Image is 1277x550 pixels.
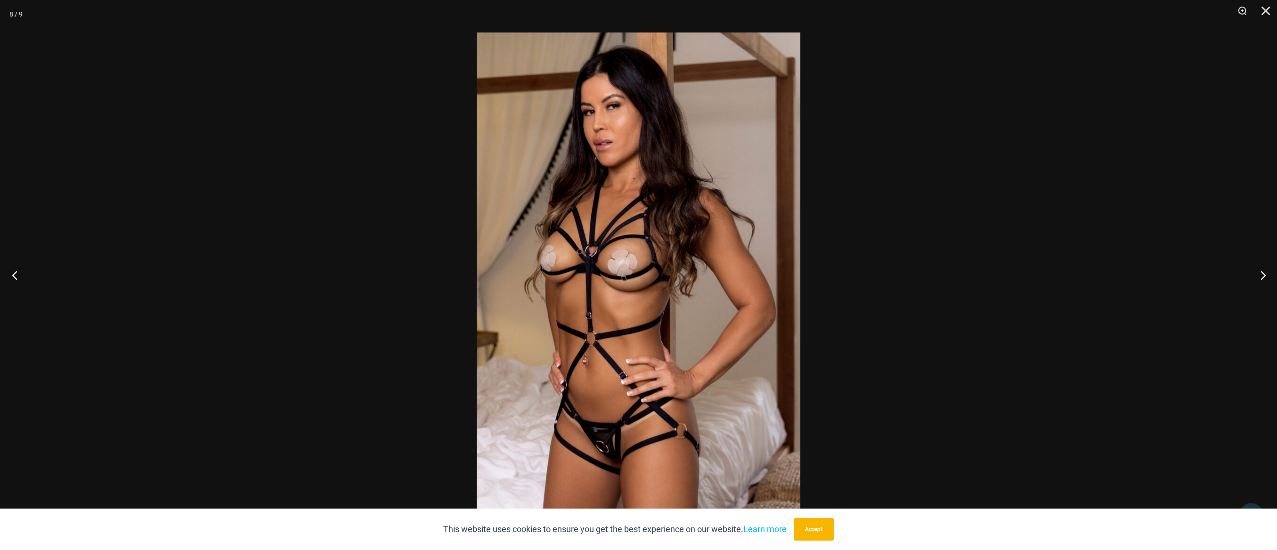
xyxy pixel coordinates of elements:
[1242,251,1277,299] button: Next
[9,7,23,21] div: 8 / 9
[477,32,800,518] img: 3
[443,522,787,536] p: This website uses cookies to ensure you get the best experience on our website.
[794,518,834,541] button: Accept
[743,524,787,534] a: Learn more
